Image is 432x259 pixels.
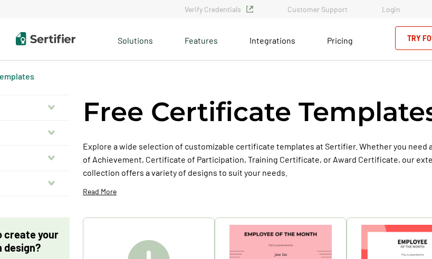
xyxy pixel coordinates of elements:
span: Solutions [118,33,153,46]
img: Sertifier | Digital Credentialing Platform [16,32,75,45]
a: Customer Support [287,5,348,14]
a: Login [382,5,400,14]
a: Pricing [327,33,353,46]
img: Verified [246,6,253,13]
span: Integrations [249,35,295,45]
p: Read More [83,186,117,197]
a: Verify Credentials [185,5,253,14]
span: Features [185,33,218,46]
a: Integrations [249,33,295,46]
span: Pricing [327,35,353,45]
